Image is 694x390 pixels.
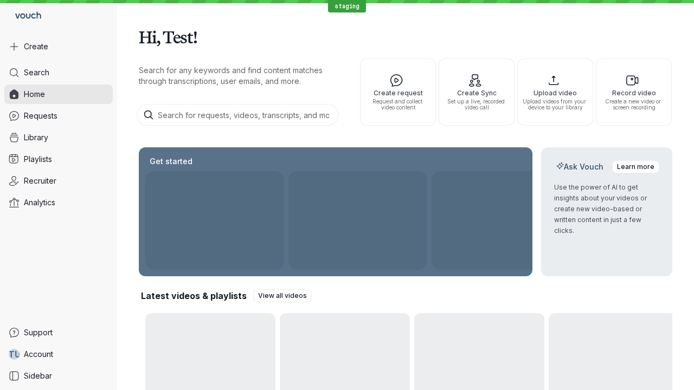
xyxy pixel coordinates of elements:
a: Home [4,84,113,104]
h2: Get started [147,156,195,167]
span: Record video [601,89,667,96]
span: Set up a live, recorded video call [444,99,510,110]
span: Playlists [24,154,52,165]
span: Create a new video or screen recording [601,99,667,110]
a: Requests [4,106,113,126]
span: Learn more [617,161,654,172]
span: Search [24,67,49,78]
a: Go to homepage [4,4,46,28]
a: Analytics [4,193,113,212]
span: Upload videos from your device to your library [522,99,588,110]
span: Recruiter [24,175,56,186]
span: Account [24,349,53,360]
h2: Latest videos & playlists [141,290,247,302]
button: Create requestRequest and collect video content [360,58,436,126]
a: Learn more [612,160,659,173]
span: Create Sync [444,89,510,96]
span: View all videos [258,290,307,301]
span: Sidebar [24,370,52,381]
button: Create [4,37,113,56]
span: Support [24,327,53,338]
a: Recruiter [4,171,113,191]
a: Search [4,63,113,82]
button: Record videoCreate a new video or screen recording [596,58,672,126]
span: Upload video [522,89,588,96]
span: Analytics [24,197,55,208]
button: Upload videoUpload videos from your device to your library [517,58,593,126]
span: Requests [24,110,57,121]
h2: Ask Vouch [554,161,606,172]
span: U [15,349,21,360]
a: Support [4,323,113,342]
input: Search for requests, videos, transcripts, and more... [137,104,338,126]
p: Search for any keywords and find content matches through transcriptions, user emails, and more. [139,65,340,87]
a: Playlists [4,149,113,169]
span: Create [24,41,48,52]
span: Create request [365,89,431,96]
span: Request and collect video content [365,99,431,110]
a: Sidebar [4,366,113,386]
a: View all videos [253,289,312,302]
span: T [8,349,15,360]
button: Create SyncSet up a live, recorded video call [439,58,515,126]
span: Home [24,89,45,100]
a: TUAccount [4,344,113,364]
span: Library [24,132,48,143]
p: Use the power of AI to get insights about your videos or create new video-based or written conten... [554,182,659,236]
a: Library [4,128,113,147]
h1: Hi, Test! [139,22,672,52]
